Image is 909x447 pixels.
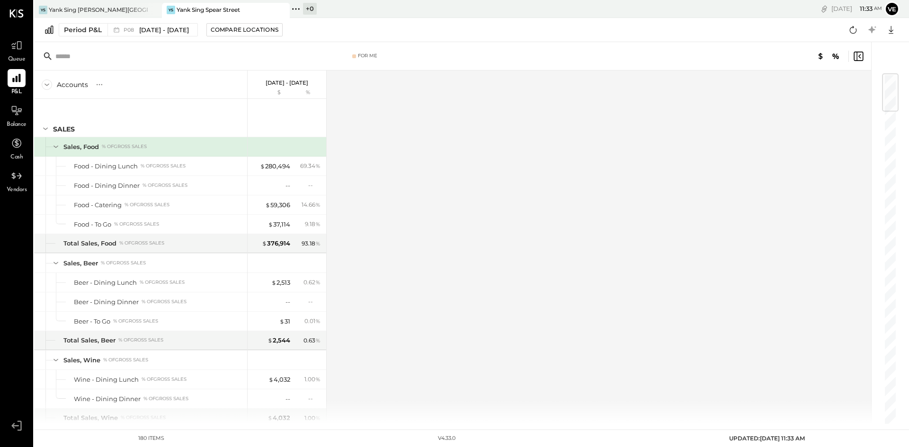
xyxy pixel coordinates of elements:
[304,414,321,422] div: 1.00
[831,4,882,13] div: [DATE]
[102,143,147,150] div: % of GROSS SALES
[53,124,75,134] div: SALES
[7,121,27,129] span: Balance
[260,162,290,171] div: 280,494
[177,6,240,14] div: Yank Sing Spear Street
[211,26,278,34] div: Compare Locations
[315,162,321,169] span: %
[315,278,321,286] span: %
[74,298,139,307] div: Beer - Dining Dinner
[308,181,321,189] div: --
[142,376,187,383] div: % of GROSS SALES
[265,201,270,209] span: $
[315,336,321,344] span: %
[285,181,290,190] div: --
[315,317,321,324] span: %
[265,201,290,210] div: 59,306
[279,317,290,326] div: 31
[302,201,321,209] div: 14.66
[63,259,98,268] div: Sales, Beer
[125,202,169,208] div: % of GROSS SALES
[268,220,273,228] span: $
[63,239,116,248] div: Total Sales, Food
[101,260,146,266] div: % of GROSS SALES
[64,25,102,35] div: Period P&L
[11,88,22,96] span: P&L
[113,318,158,324] div: % of GROSS SALES
[8,55,26,64] span: Queue
[0,36,33,64] a: Queue
[358,53,377,59] div: For Me
[303,278,321,287] div: 0.62
[262,239,290,248] div: 376,914
[74,201,122,210] div: Food - Catering
[300,162,321,170] div: 69.34
[285,298,290,307] div: --
[729,435,805,442] span: UPDATED: [DATE] 11:33 AM
[74,394,141,403] div: Wine - Dining Dinner
[59,23,198,36] button: Period P&L P08[DATE] - [DATE]
[267,414,273,421] span: $
[63,142,99,151] div: Sales, Food
[167,6,175,14] div: YS
[74,317,110,326] div: Beer - To Go
[142,298,187,305] div: % of GROSS SALES
[252,89,290,96] div: $
[820,4,829,14] div: copy link
[118,337,163,343] div: % of GROSS SALES
[267,336,290,345] div: 2,544
[39,6,47,14] div: YS
[268,220,290,229] div: 37,114
[303,336,321,345] div: 0.63
[0,167,33,194] a: Vendors
[315,220,321,228] span: %
[139,26,189,35] span: [DATE] - [DATE]
[268,376,274,383] span: $
[0,69,33,96] a: P&L
[267,413,290,422] div: 4,032
[7,186,27,194] span: Vendors
[57,80,88,89] div: Accounts
[266,79,308,86] p: [DATE] - [DATE]
[262,239,267,247] span: $
[438,435,455,442] div: v 4.33.0
[0,102,33,129] a: Balance
[302,239,321,248] div: 93.18
[103,357,148,363] div: % of GROSS SALES
[260,162,265,170] span: $
[63,356,100,365] div: Sales, Wine
[315,201,321,208] span: %
[268,375,290,384] div: 4,032
[315,239,321,247] span: %
[114,221,159,228] div: % of GROSS SALES
[119,240,164,246] div: % of GROSS SALES
[74,162,138,171] div: Food - Dining Lunch
[143,182,187,189] div: % of GROSS SALES
[74,220,111,229] div: Food - To Go
[140,279,185,286] div: % of GROSS SALES
[285,394,290,403] div: --
[271,278,290,287] div: 2,513
[49,6,148,14] div: Yank Sing [PERSON_NAME][GEOGRAPHIC_DATA]
[0,134,33,162] a: Cash
[303,3,317,15] div: + 0
[308,298,321,306] div: --
[267,336,273,344] span: $
[305,220,321,228] div: 9.18
[63,413,118,422] div: Total Sales, Wine
[63,336,116,345] div: Total Sales, Beer
[10,153,23,162] span: Cash
[143,395,188,402] div: % of GROSS SALES
[138,435,164,442] div: 180 items
[74,375,139,384] div: Wine - Dining Lunch
[315,414,321,421] span: %
[304,375,321,384] div: 1.00
[121,414,166,421] div: % of GROSS SALES
[141,163,186,169] div: % of GROSS SALES
[884,1,900,17] button: ve
[315,375,321,383] span: %
[74,278,137,287] div: Beer - Dining Lunch
[293,89,323,96] div: %
[74,181,140,190] div: Food - Dining Dinner
[279,317,285,325] span: $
